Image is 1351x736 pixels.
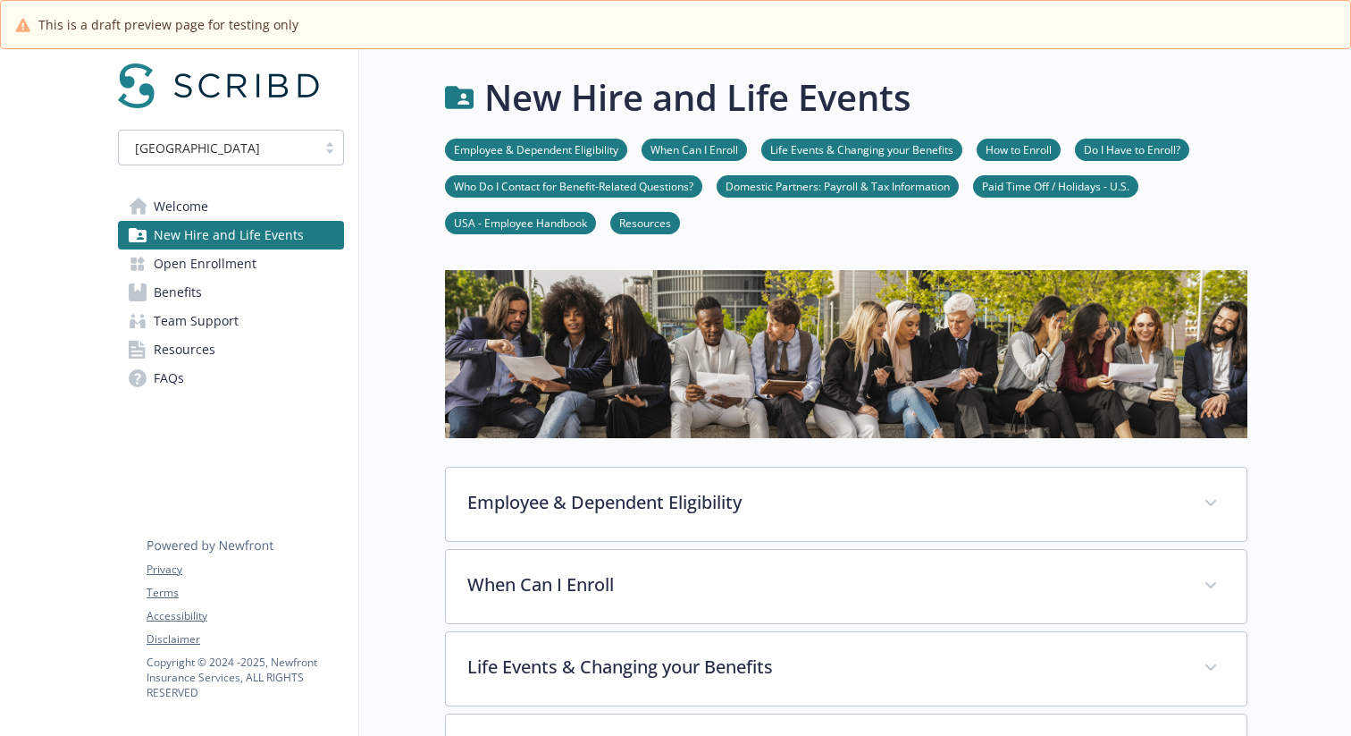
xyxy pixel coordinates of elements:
span: Welcome [154,192,208,221]
a: Team Support [118,307,344,335]
a: Employee & Dependent Eligibility [445,140,627,157]
a: New Hire and Life Events [118,221,344,250]
p: Life Events & Changing your Benefits [467,654,1182,681]
a: Do I Have to Enroll? [1075,140,1189,157]
span: Resources [154,335,215,364]
a: Paid Time Off / Holidays - U.S. [973,177,1138,194]
a: Accessibility [147,608,343,624]
a: Resources [118,335,344,364]
img: new hire page banner [445,270,1247,437]
a: Domestic Partners: Payroll & Tax Information [717,177,959,194]
span: Team Support [154,307,239,335]
span: This is a draft preview page for testing only [38,15,298,34]
a: Resources [610,214,680,231]
a: Disclaimer [147,631,343,647]
span: Open Enrollment [154,250,256,278]
a: Who Do I Contact for Benefit-Related Questions? [445,177,702,194]
a: Privacy [147,562,343,578]
span: FAQs [154,364,184,393]
span: [GEOGRAPHIC_DATA] [128,139,307,157]
a: How to Enroll [977,140,1061,157]
a: USA - Employee Handbook [445,214,596,231]
span: New Hire and Life Events [154,221,304,250]
div: Life Events & Changing your Benefits [446,632,1246,706]
div: Employee & Dependent Eligibility [446,468,1246,541]
a: Open Enrollment [118,250,344,278]
a: FAQs [118,364,344,393]
p: When Can I Enroll [467,571,1182,598]
div: When Can I Enroll [446,550,1246,623]
a: Benefits [118,278,344,307]
h1: New Hire and Life Events [484,71,910,124]
span: [GEOGRAPHIC_DATA] [135,139,260,157]
p: Copyright © 2024 - 2025 , Newfront Insurance Services, ALL RIGHTS RESERVED [147,655,343,700]
a: When Can I Enroll [642,140,747,157]
span: Benefits [154,278,202,307]
p: Employee & Dependent Eligibility [467,489,1182,516]
a: Terms [147,585,343,601]
a: Life Events & Changing your Benefits [761,140,962,157]
a: Welcome [118,192,344,221]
